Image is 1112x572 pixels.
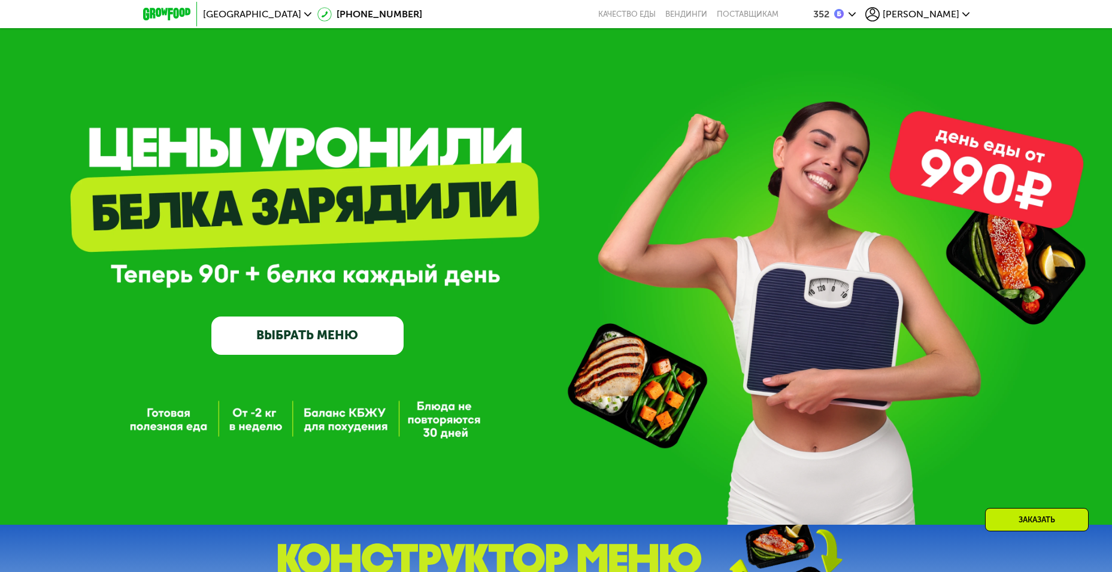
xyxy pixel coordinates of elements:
[717,10,778,19] div: поставщикам
[813,10,829,19] div: 352
[883,10,959,19] span: [PERSON_NAME]
[317,7,422,22] a: [PHONE_NUMBER]
[203,10,301,19] span: [GEOGRAPHIC_DATA]
[665,10,707,19] a: Вендинги
[985,508,1089,531] div: Заказать
[598,10,656,19] a: Качество еды
[211,317,404,355] a: ВЫБРАТЬ МЕНЮ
